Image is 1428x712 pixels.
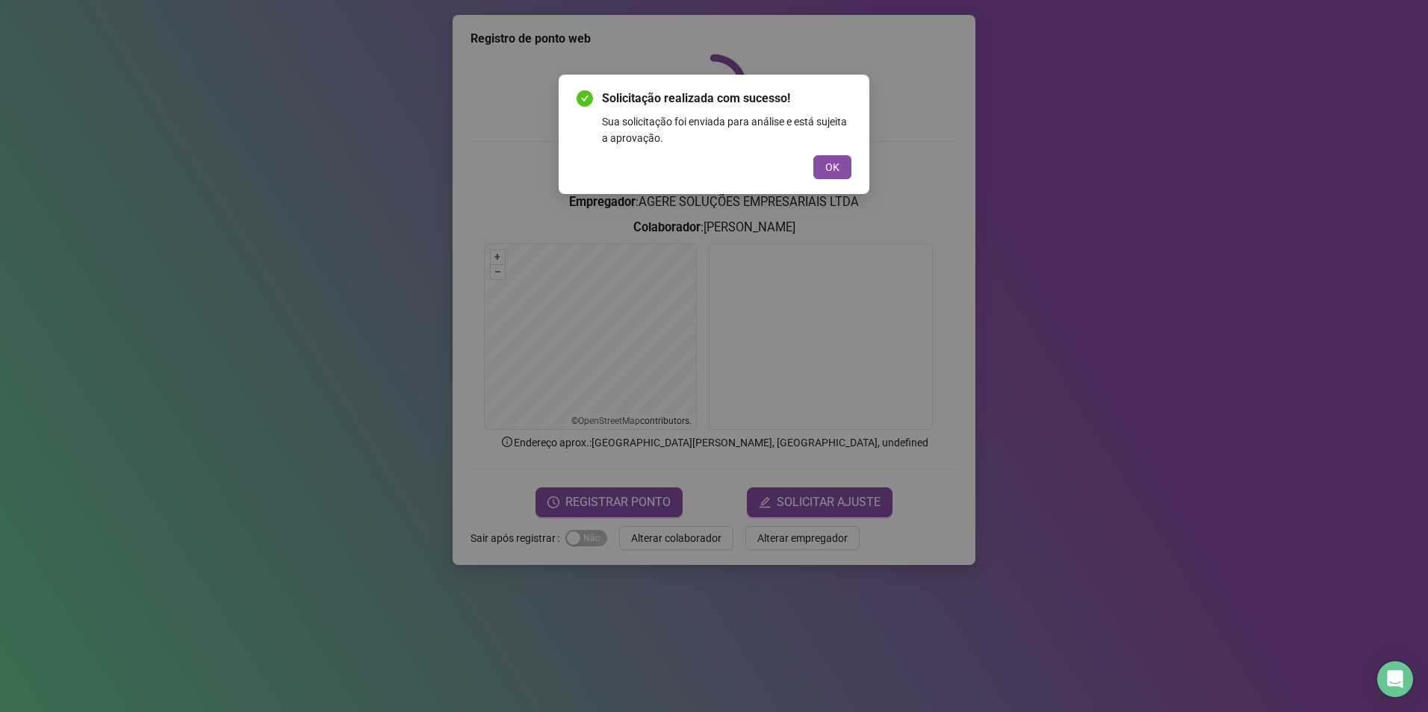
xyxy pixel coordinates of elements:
span: OK [825,159,839,175]
button: OK [813,155,851,179]
span: check-circle [577,90,593,107]
div: Sua solicitação foi enviada para análise e está sujeita a aprovação. [602,113,851,146]
div: Open Intercom Messenger [1377,661,1413,697]
span: Solicitação realizada com sucesso! [602,90,851,107]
